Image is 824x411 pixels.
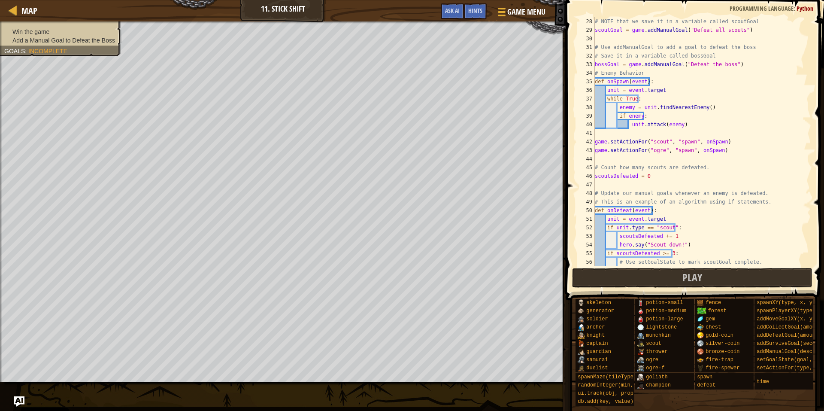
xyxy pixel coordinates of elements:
span: addDefeatGoal(amount) [757,332,821,338]
span: Programming language [730,4,794,12]
div: 54 [578,241,595,249]
div: 44 [578,155,595,163]
li: Win the game [4,27,115,36]
img: portrait.png [637,307,644,314]
span: Python [797,4,813,12]
span: soldier [586,316,608,322]
span: defeat [697,382,715,388]
span: samurai [586,357,608,363]
span: time [757,379,769,385]
span: munchkin [646,332,671,338]
img: portrait.png [637,332,644,339]
span: spawnXY(type, x, y) [757,300,815,306]
img: portrait.png [697,348,704,355]
div: 47 [578,180,595,189]
img: portrait.png [578,316,585,323]
span: silver-coin [706,341,739,347]
span: bronze-coin [706,349,739,355]
div: 35 [578,77,595,86]
span: potion-medium [646,308,686,314]
img: portrait.png [637,299,644,306]
img: portrait.png [578,332,585,339]
div: 40 [578,120,595,129]
span: Ask AI [445,6,460,15]
div: 39 [578,112,595,120]
span: scout [646,341,661,347]
span: randomInteger(min, max) [578,382,649,388]
div: 38 [578,103,595,112]
img: portrait.png [637,374,644,381]
li: Add a Manual Goal to Defeat the Boss [4,36,115,45]
span: spawnMaze(tileType, seed) [578,374,655,380]
div: 41 [578,129,595,137]
img: portrait.png [697,365,704,371]
span: generator [586,308,614,314]
img: portrait.png [697,324,704,331]
span: db.add(key, value) [578,399,633,405]
div: 29 [578,26,595,34]
img: portrait.png [637,365,644,371]
span: skeleton [586,300,611,306]
button: Play [572,268,813,288]
span: Win the game [12,28,49,35]
img: portrait.png [578,324,585,331]
span: : [25,48,28,55]
img: portrait.png [697,332,704,339]
span: Incomplete [28,48,67,55]
div: 45 [578,163,595,172]
div: 28 [578,17,595,26]
img: portrait.png [637,316,644,323]
span: ogre [646,357,658,363]
div: 51 [578,215,595,223]
span: Add a Manual Goal to Defeat the Boss [12,37,115,44]
span: forest [708,308,727,314]
span: Hints [468,6,482,15]
span: captain [586,341,608,347]
img: trees_1.png [697,307,706,314]
div: 30 [578,34,595,43]
div: 33 [578,60,595,69]
span: archer [586,324,605,330]
img: portrait.png [637,340,644,347]
img: portrait.png [697,316,704,323]
img: portrait.png [637,356,644,363]
div: 37 [578,94,595,103]
span: ui.track(obj, prop) [578,390,636,396]
img: portrait.png [578,299,585,306]
img: portrait.png [697,299,704,306]
div: 52 [578,223,595,232]
span: spawn [697,374,712,380]
span: potion-small [646,300,683,306]
span: fire-spewer [706,365,739,371]
div: 36 [578,86,595,94]
div: 43 [578,146,595,155]
div: 31 [578,43,595,52]
img: portrait.png [637,382,644,389]
img: portrait.png [578,348,585,355]
div: 50 [578,206,595,215]
a: Map [17,5,37,16]
span: knight [586,332,605,338]
button: Ask AI [441,3,464,19]
span: duelist [586,365,608,371]
img: portrait.png [578,365,585,371]
img: portrait.png [578,356,585,363]
div: 32 [578,52,595,60]
span: thrower [646,349,667,355]
span: champion [646,382,671,388]
img: portrait.png [697,340,704,347]
span: gem [706,316,715,322]
div: 53 [578,232,595,241]
span: chest [706,324,721,330]
span: fire-trap [706,357,733,363]
img: portrait.png [578,340,585,347]
span: : [794,4,797,12]
span: fence [706,300,721,306]
span: Goals [4,48,25,55]
span: lightstone [646,324,677,330]
div: 46 [578,172,595,180]
img: portrait.png [637,324,644,331]
span: ogre-f [646,365,664,371]
div: 56 [578,258,595,266]
img: portrait.png [637,348,644,355]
